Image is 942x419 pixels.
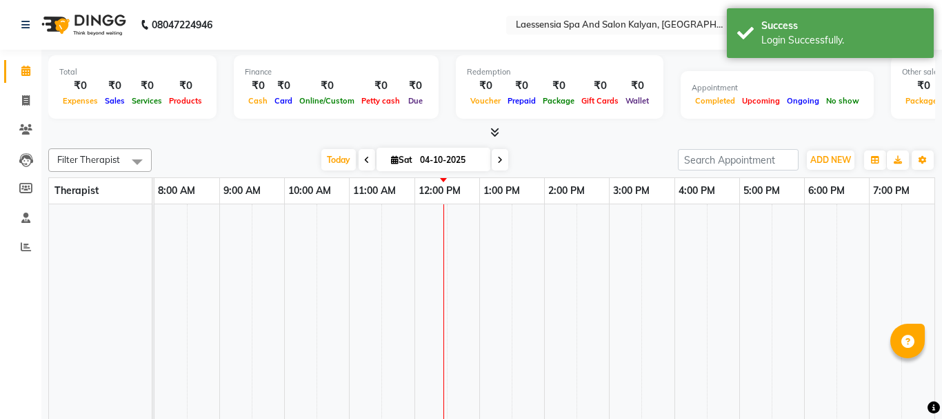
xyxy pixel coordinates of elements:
span: Ongoing [783,96,823,106]
a: 4:00 PM [675,181,719,201]
span: Therapist [54,184,99,197]
span: Wallet [622,96,652,106]
div: Total [59,66,206,78]
span: Sat [388,155,416,165]
span: Petty cash [358,96,403,106]
span: Cash [245,96,271,106]
span: Online/Custom [296,96,358,106]
div: ₹0 [467,78,504,94]
a: 6:00 PM [805,181,848,201]
span: Products [166,96,206,106]
div: ₹0 [622,78,652,94]
a: 7:00 PM [870,181,913,201]
div: ₹0 [245,78,271,94]
span: Upcoming [739,96,783,106]
span: Due [405,96,426,106]
a: 8:00 AM [154,181,199,201]
span: Completed [692,96,739,106]
span: Gift Cards [578,96,622,106]
input: 2025-10-04 [416,150,485,170]
button: ADD NEW [807,150,854,170]
img: logo [35,6,130,44]
input: Search Appointment [678,149,799,170]
span: No show [823,96,863,106]
div: ₹0 [101,78,128,94]
div: Success [761,19,923,33]
a: 9:00 AM [220,181,264,201]
a: 11:00 AM [350,181,399,201]
span: Sales [101,96,128,106]
span: Prepaid [504,96,539,106]
span: Card [271,96,296,106]
div: ₹0 [128,78,166,94]
a: 10:00 AM [285,181,334,201]
span: Expenses [59,96,101,106]
span: Today [321,149,356,170]
div: ₹0 [166,78,206,94]
a: 3:00 PM [610,181,653,201]
span: Services [128,96,166,106]
a: 2:00 PM [545,181,588,201]
div: ₹0 [358,78,403,94]
a: 5:00 PM [740,181,783,201]
span: Filter Therapist [57,154,120,165]
div: Redemption [467,66,652,78]
div: Login Successfully. [761,33,923,48]
div: ₹0 [59,78,101,94]
a: 1:00 PM [480,181,523,201]
div: ₹0 [296,78,358,94]
div: Finance [245,66,428,78]
a: 12:00 PM [415,181,464,201]
div: ₹0 [403,78,428,94]
span: Voucher [467,96,504,106]
div: ₹0 [504,78,539,94]
span: ADD NEW [810,155,851,165]
div: ₹0 [271,78,296,94]
div: Appointment [692,82,863,94]
div: ₹0 [539,78,578,94]
b: 08047224946 [152,6,212,44]
span: Package [539,96,578,106]
div: ₹0 [578,78,622,94]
